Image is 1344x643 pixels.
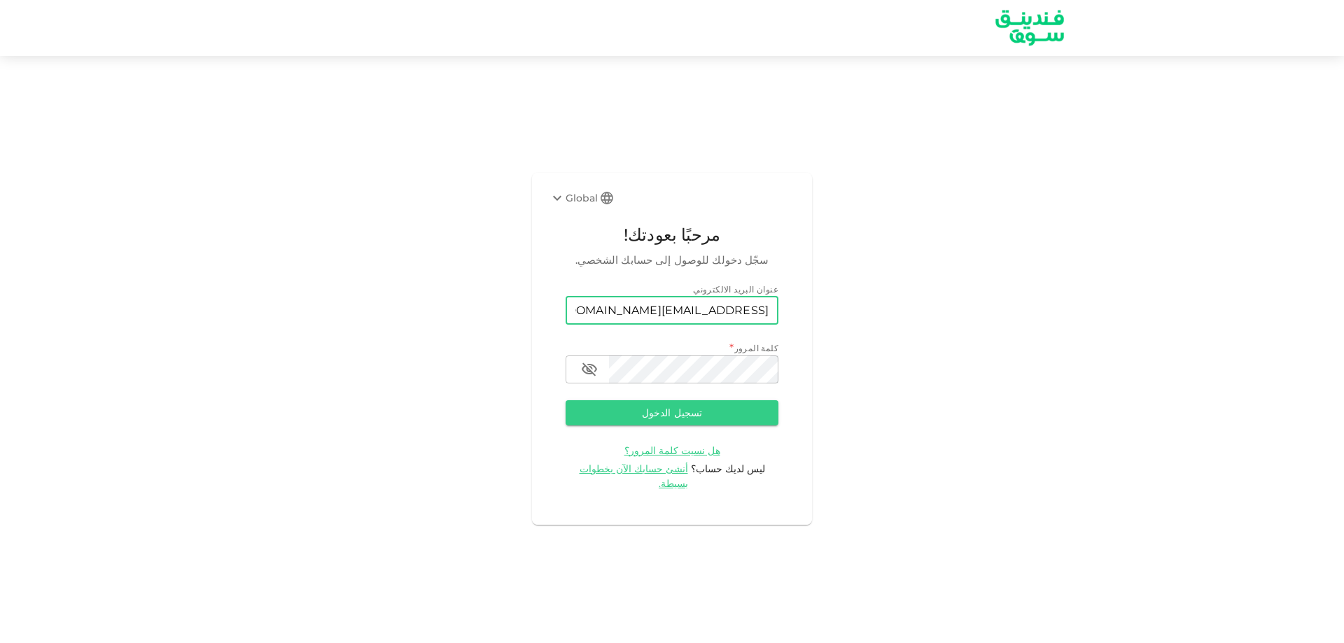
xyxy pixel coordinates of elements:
button: تسجيل الدخول [566,400,778,425]
input: email [566,297,778,325]
img: logo [977,1,1082,55]
span: هل نسيت كلمة المرور؟ [624,444,720,457]
span: ليس لديك حساب؟ [691,462,765,475]
span: عنوان البريد الالكتروني [693,284,778,295]
span: كلمة المرور [734,343,778,353]
div: Global [549,190,598,206]
a: هل نسيت كلمة المرور؟ [624,444,720,457]
span: أنشئ حسابك الآن بخطوات بسيطة. [580,462,689,490]
span: مرحبًا بعودتك! [566,222,778,248]
input: password [609,355,778,383]
a: logo [988,1,1071,55]
span: سجّل دخولك للوصول إلى حسابك الشخصي. [566,252,778,269]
